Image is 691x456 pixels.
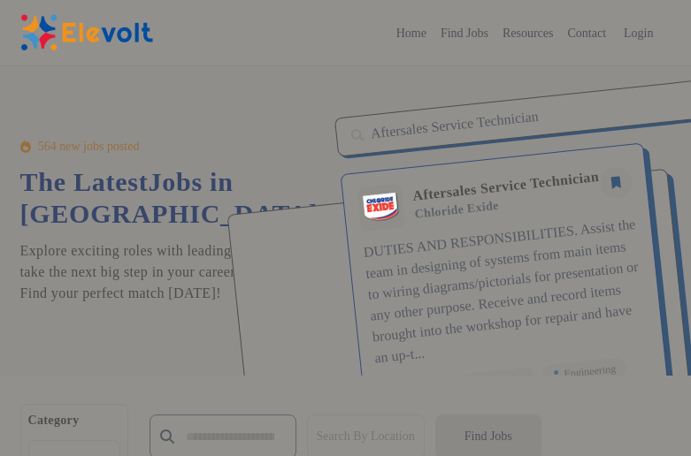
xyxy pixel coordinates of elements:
a: Home [389,19,434,47]
a: Contact [561,19,614,47]
p: 564 new jobs posted [38,138,140,156]
h2: Explore exciting roles with leading companies and take the next big step in your career. Find you... [20,240,325,304]
a: Find Jobs [434,19,495,47]
a: Resources [495,19,561,47]
a: Login [613,16,664,50]
h1: The Latest Jobs in [GEOGRAPHIC_DATA] [20,166,325,230]
img: Elevolt [20,14,153,51]
h5: Category [28,412,121,429]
